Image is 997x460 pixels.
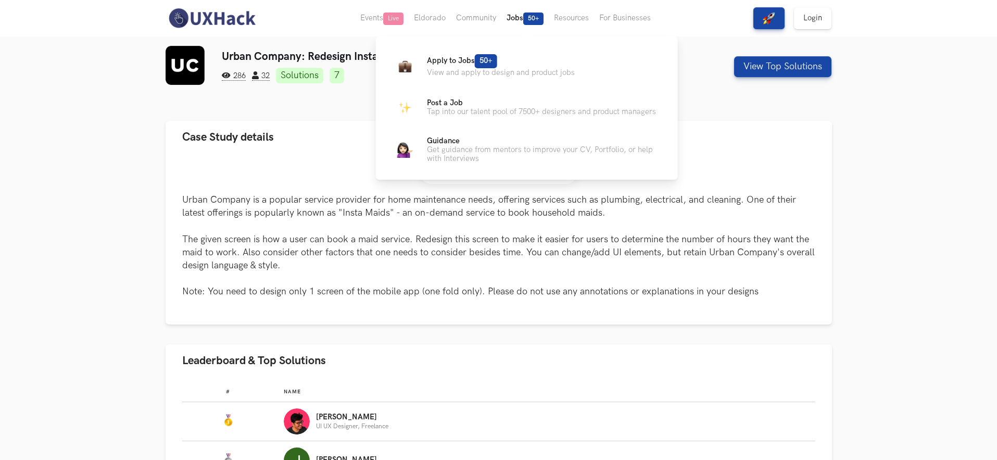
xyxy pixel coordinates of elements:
a: 7 [330,68,344,83]
span: Post a Job [427,98,463,107]
img: UXHack-logo.png [166,7,258,29]
p: UI UX Designer, Freelance [316,423,388,430]
span: # [226,389,230,395]
a: Login [794,7,831,29]
span: 50+ [475,54,497,68]
a: ParkingPost a JobTap into our talent pool of 7500+ designers and product managers [393,95,661,120]
img: Urban Company logo [166,46,205,85]
p: [PERSON_NAME] [316,413,388,421]
span: Name [284,389,301,395]
a: GuidanceGuidanceGet guidance from mentors to improve your CV, Portfolio, or help with Interviews [393,136,661,163]
p: Urban Company is a popular service provider for home maintenance needs, offering services such as... [182,193,815,299]
img: rocket [763,12,775,24]
img: Briefcase [398,59,411,72]
img: Gold Medal [222,414,234,427]
span: 286 [222,71,246,81]
span: 50+ [523,13,544,25]
span: Guidance [427,136,460,145]
p: Tap into our talent pool of 7500+ designers and product managers [427,107,656,116]
p: View and apply to design and product jobs [427,68,575,77]
h3: Urban Company: Redesign Insta Maids Ordering Screen [222,50,663,63]
a: Solutions [276,68,323,83]
button: Case Study details [166,121,832,154]
span: Apply to Jobs [427,56,497,65]
span: Leaderboard & Top Solutions [182,354,326,368]
a: BriefcaseApply to Jobs50+View and apply to design and product jobs [393,53,661,78]
span: 32 [252,71,270,81]
img: Parking [398,101,411,114]
button: View Top Solutions [734,56,831,77]
span: Case Study details [182,130,274,144]
img: Profile photo [284,408,310,434]
p: Get guidance from mentors to improve your CV, Portfolio, or help with Interviews [427,145,661,163]
div: Case Study details [166,154,832,325]
img: Guidance [397,142,413,158]
button: Leaderboard & Top Solutions [166,344,832,377]
span: Live [383,13,403,25]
